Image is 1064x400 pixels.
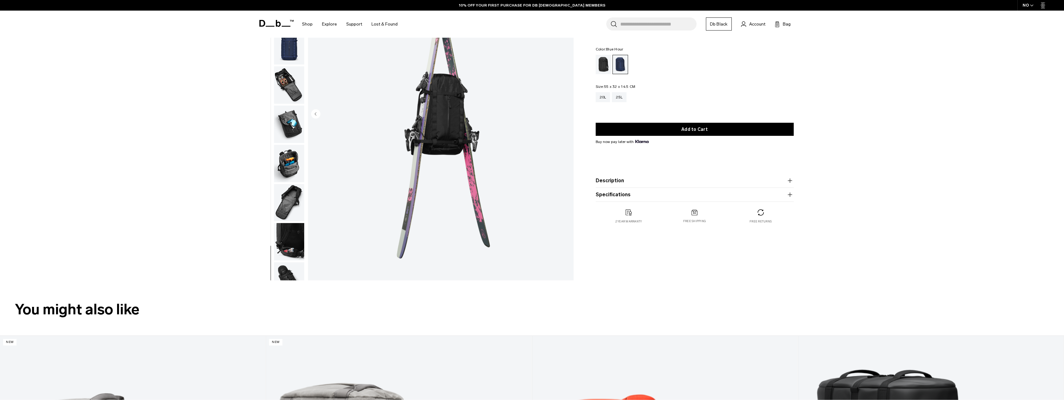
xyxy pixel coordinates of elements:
button: Add to Cart [596,123,794,136]
img: Backcountry Backpack 25L Blue Hour [274,223,304,260]
a: 10% OFF YOUR FIRST PURCHASE FOR DB [DEMOGRAPHIC_DATA] MEMBERS [459,2,605,8]
p: Free returns [750,219,772,224]
button: Backcountry Backpack 25L Blue Hour [274,145,305,183]
img: Backcountry Backpack 25L Blue Hour [274,27,304,65]
button: Description [596,177,794,184]
a: Shop [302,13,313,35]
button: Previous slide [311,109,320,120]
span: Blue Hour [606,47,623,51]
img: Backcountry Backpack 25L Blue Hour [274,184,304,221]
legend: Size: [596,85,636,88]
a: 25L [612,92,627,102]
img: Backcountry Backpack 25L Blue Hour [274,106,304,143]
a: 20L [596,92,610,102]
span: Account [749,21,765,27]
legend: Color: [596,47,623,51]
a: Blue Hour [612,55,628,74]
a: Lost & Found [371,13,398,35]
img: {"height" => 20, "alt" => "Klarna"} [635,140,649,143]
button: Backcountry Backpack 25L Blue Hour [274,105,305,143]
h2: You might also like [15,298,1049,321]
span: Bag [783,21,791,27]
button: Specifications [596,191,794,198]
img: Backcountry Backpack 25L Blue Hour [274,262,304,300]
p: New [269,339,282,345]
a: Black Out [596,55,611,74]
a: Explore [322,13,337,35]
button: Backcountry Backpack 25L Blue Hour [274,184,305,222]
nav: Main Navigation [297,11,402,38]
span: Buy now pay later with [596,139,649,145]
img: Backcountry Backpack 25L Blue Hour [274,66,304,104]
button: Backcountry Backpack 25L Blue Hour [274,223,305,261]
img: Backcountry Backpack 25L Blue Hour [274,145,304,182]
p: 2 year warranty [615,219,642,224]
p: New [3,339,17,345]
button: Backcountry Backpack 25L Blue Hour [274,262,305,300]
a: Support [346,13,362,35]
button: Bag [775,20,791,28]
a: Db Black [706,17,732,31]
span: 55 x 32 x 14.5 CM [604,84,635,89]
p: Free shipping [683,219,706,223]
a: Account [741,20,765,28]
